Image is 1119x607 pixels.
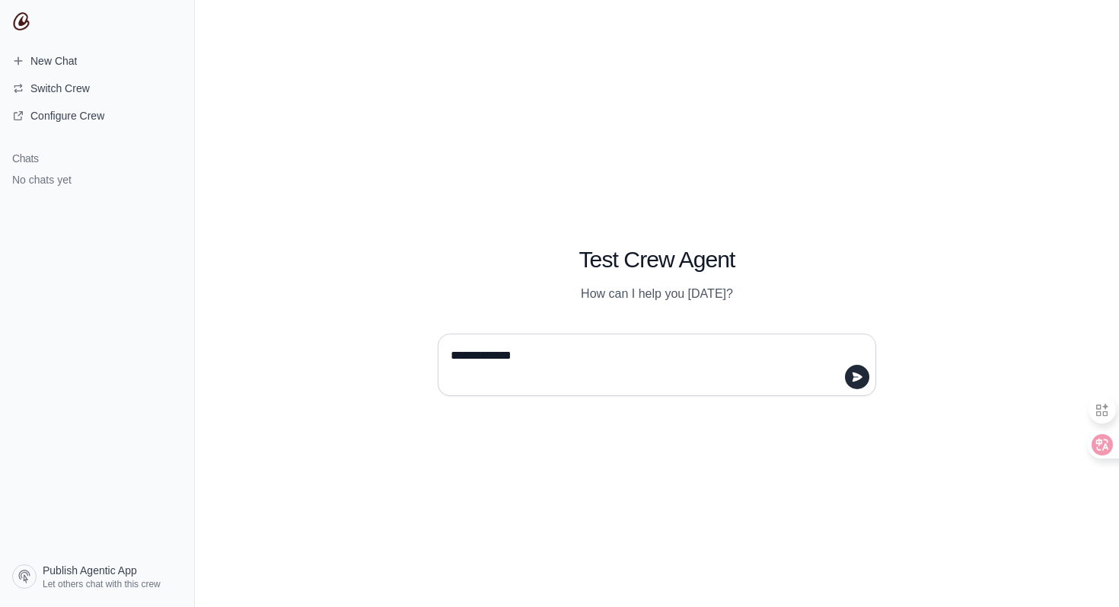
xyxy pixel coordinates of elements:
[30,81,90,96] span: Switch Crew
[30,108,104,123] span: Configure Crew
[30,53,77,69] span: New Chat
[438,246,876,273] h1: Test Crew Agent
[6,76,188,101] button: Switch Crew
[12,12,30,30] img: CrewAI Logo
[6,104,188,128] a: Configure Crew
[1043,534,1119,607] div: 聊天小组件
[43,563,137,578] span: Publish Agentic App
[1043,534,1119,607] iframe: Chat Widget
[6,558,188,595] a: Publish Agentic App Let others chat with this crew
[438,285,876,303] p: How can I help you [DATE]?
[6,49,188,73] a: New Chat
[43,578,161,590] span: Let others chat with this crew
